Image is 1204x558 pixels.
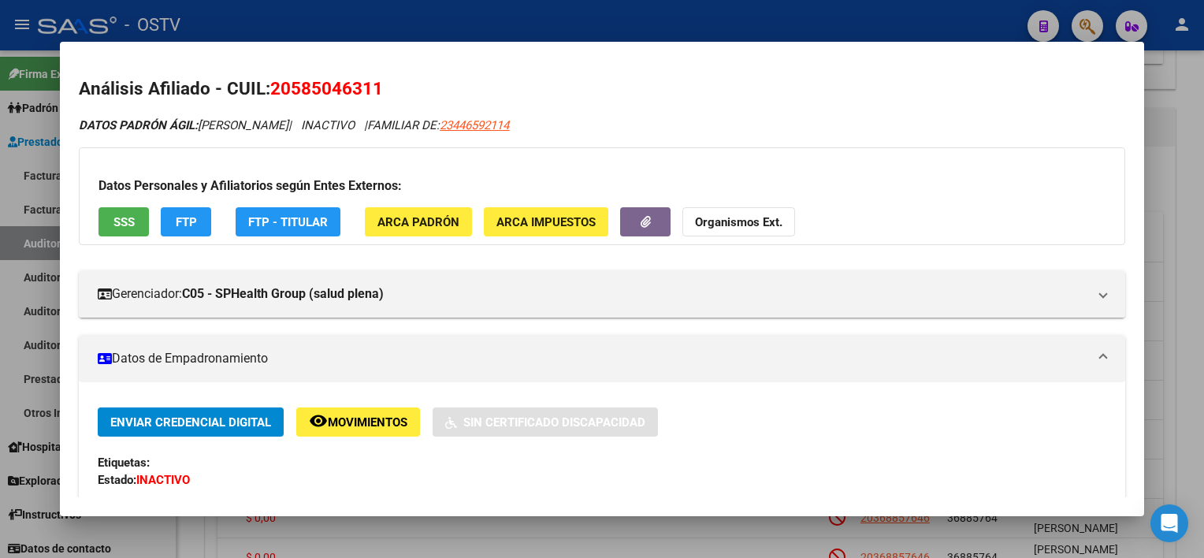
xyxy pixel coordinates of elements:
span: Movimientos [328,415,407,430]
mat-panel-title: Gerenciador: [98,285,1087,303]
button: ARCA Impuestos [484,207,608,236]
strong: C05 - SPHealth Group (salud plena) [182,285,384,303]
button: FTP - Titular [236,207,340,236]
strong: DATOS PADRÓN ÁGIL: [79,118,198,132]
span: FTP - Titular [248,215,328,229]
span: SSS [113,215,135,229]
button: Movimientos [296,407,420,437]
div: Open Intercom Messenger [1150,504,1188,542]
span: ARCA Impuestos [496,215,596,229]
span: ARCA Padrón [377,215,459,229]
mat-expansion-panel-header: Gerenciador:C05 - SPHealth Group (salud plena) [79,270,1124,318]
span: 23446592114 [440,118,509,132]
button: Organismos Ext. [682,207,795,236]
i: | INACTIVO | [79,118,509,132]
span: FTP [176,215,197,229]
button: SSS [98,207,149,236]
strong: INACTIVO [136,473,190,487]
span: [PERSON_NAME] [79,118,288,132]
mat-icon: remove_red_eye [309,411,328,430]
button: ARCA Padrón [365,207,472,236]
span: Sin Certificado Discapacidad [463,415,645,430]
span: 20585046311 [270,78,383,99]
button: Enviar Credencial Digital [98,407,284,437]
h2: Análisis Afiliado - CUIL: [79,76,1124,102]
strong: Estado: [98,473,136,487]
h3: Datos Personales y Afiliatorios según Entes Externos: [98,177,1105,195]
strong: Etiquetas: [98,456,150,470]
strong: Organismos Ext. [695,215,782,229]
button: FTP [161,207,211,236]
button: Sin Certificado Discapacidad [433,407,658,437]
mat-panel-title: Datos de Empadronamiento [98,349,1087,368]
mat-expansion-panel-header: Datos de Empadronamiento [79,335,1124,382]
span: FAMILIAR DE: [367,118,509,132]
span: Enviar Credencial Digital [110,415,271,430]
